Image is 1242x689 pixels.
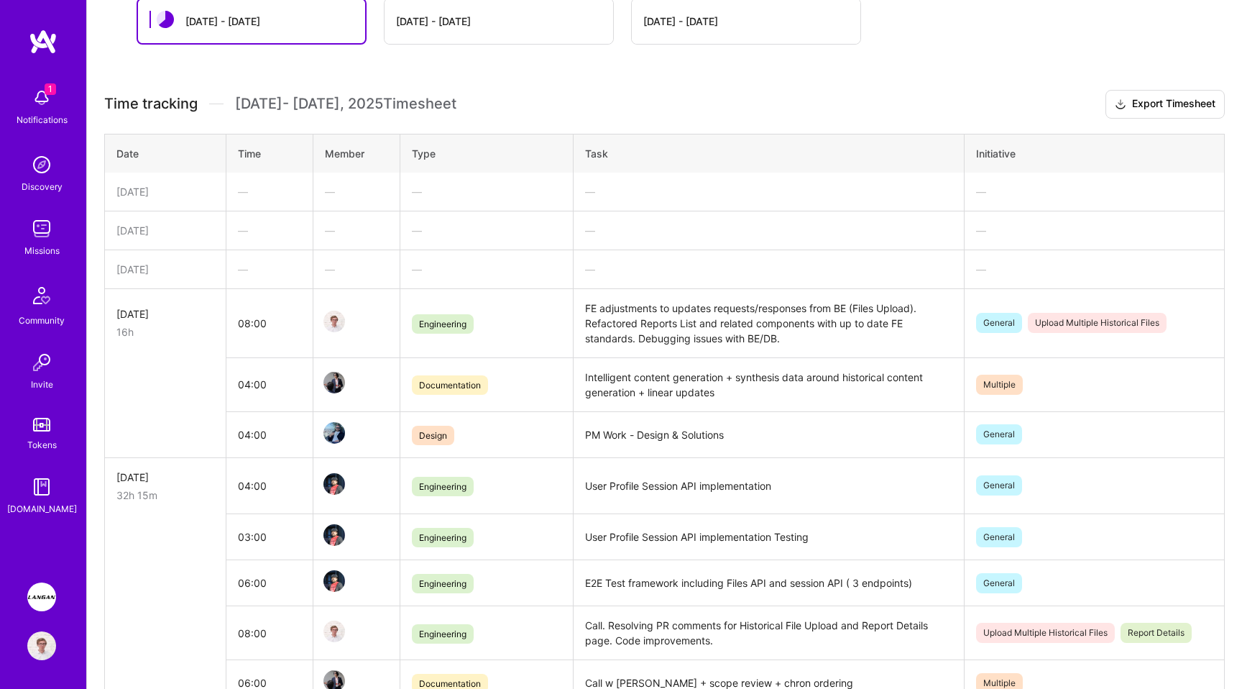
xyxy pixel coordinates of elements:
img: tokens [33,418,50,432]
td: 06:00 [226,560,313,606]
span: Multiple [976,375,1023,395]
a: User Avatar [24,631,60,660]
img: Team Member Avatar [323,570,345,592]
div: Discovery [22,179,63,194]
div: [DATE] - [DATE] [185,14,260,29]
span: 1 [45,83,56,95]
span: General [976,424,1022,444]
span: Engineering [412,314,474,334]
th: Date [105,134,226,173]
span: [DATE] - [DATE] , 2025 Timesheet [235,95,456,113]
td: E2E Test framework including Files API and session API ( 3 endpoints) [574,560,964,606]
td: Call. Resolving PR comments for Historical File Upload and Report Details page. Code improvements. [574,606,964,660]
td: 08:00 [226,288,313,357]
td: 08:00 [226,606,313,660]
div: [DATE] - [DATE] [396,14,471,29]
div: [DOMAIN_NAME] [7,501,77,516]
span: Upload Multiple Historical Files [1028,313,1167,333]
span: Report Details [1121,623,1192,643]
div: — [412,223,562,238]
img: Invite [27,348,56,377]
img: User Avatar [27,631,56,660]
span: Upload Multiple Historical Files [976,623,1115,643]
td: User Profile Session API implementation Testing [574,514,964,560]
div: — [976,262,1213,277]
div: [DATE] - [DATE] [643,14,718,29]
img: Team Member Avatar [323,524,345,546]
div: — [412,262,562,277]
th: Task [574,134,964,173]
span: General [976,313,1022,333]
div: Notifications [17,112,68,127]
td: 03:00 [226,514,313,560]
div: Community [19,313,65,328]
a: Team Member Avatar [325,421,344,445]
div: Tokens [27,437,57,452]
div: [DATE] [116,470,214,485]
div: — [412,184,562,199]
img: Community [24,278,59,313]
div: [DATE] [116,223,214,238]
th: Type [400,134,574,173]
span: General [976,527,1022,547]
div: Invite [31,377,53,392]
a: Langan: AI-Copilot for Environmental Site Assessment [24,583,60,611]
a: Team Member Avatar [325,472,344,496]
div: — [238,223,301,238]
span: Engineering [412,574,474,593]
div: 16h [116,324,214,339]
a: Team Member Avatar [325,619,344,644]
span: General [976,475,1022,496]
a: Team Member Avatar [325,370,344,395]
div: [DATE] [116,306,214,321]
a: Team Member Avatar [325,569,344,593]
div: — [325,223,388,238]
div: — [325,184,388,199]
span: Time tracking [104,95,198,113]
img: Team Member Avatar [323,372,345,393]
img: Team Member Avatar [323,422,345,444]
img: teamwork [27,214,56,243]
td: Intelligent content generation + synthesis data around historical content generation + linear upd... [574,357,964,411]
div: [DATE] [116,184,214,199]
img: logo [29,29,57,55]
img: guide book [27,473,56,501]
img: Team Member Avatar [323,621,345,642]
td: User Profile Session API implementation [574,457,964,514]
div: — [238,184,301,199]
th: Time [226,134,313,173]
span: Documentation [412,375,488,395]
div: Missions [24,243,60,258]
div: 32h 15m [116,488,214,503]
a: Team Member Avatar [325,309,344,334]
img: bell [27,83,56,112]
div: [DATE] [116,262,214,277]
th: Member [313,134,400,173]
div: — [585,223,952,238]
td: 04:00 [226,457,313,514]
img: Team Member Avatar [323,473,345,495]
button: Export Timesheet [1105,90,1225,119]
td: FE adjustments to updates requests/responses from BE (Files Upload). Refactored Reports List and ... [574,288,964,357]
img: status icon [157,11,174,28]
td: PM Work - Design & Solutions [574,411,964,457]
i: icon Download [1115,97,1126,112]
div: — [238,262,301,277]
td: 04:00 [226,411,313,457]
div: — [585,262,952,277]
div: — [976,184,1213,199]
div: — [585,184,952,199]
img: Team Member Avatar [323,311,345,332]
div: — [325,262,388,277]
td: 04:00 [226,357,313,411]
img: Langan: AI-Copilot for Environmental Site Assessment [27,583,56,611]
span: Design [412,426,454,445]
img: discovery [27,150,56,179]
div: — [976,223,1213,238]
a: Team Member Avatar [325,523,344,547]
th: Initiative [964,134,1224,173]
span: General [976,573,1022,593]
span: Engineering [412,624,474,644]
span: Engineering [412,528,474,547]
span: Engineering [412,477,474,496]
